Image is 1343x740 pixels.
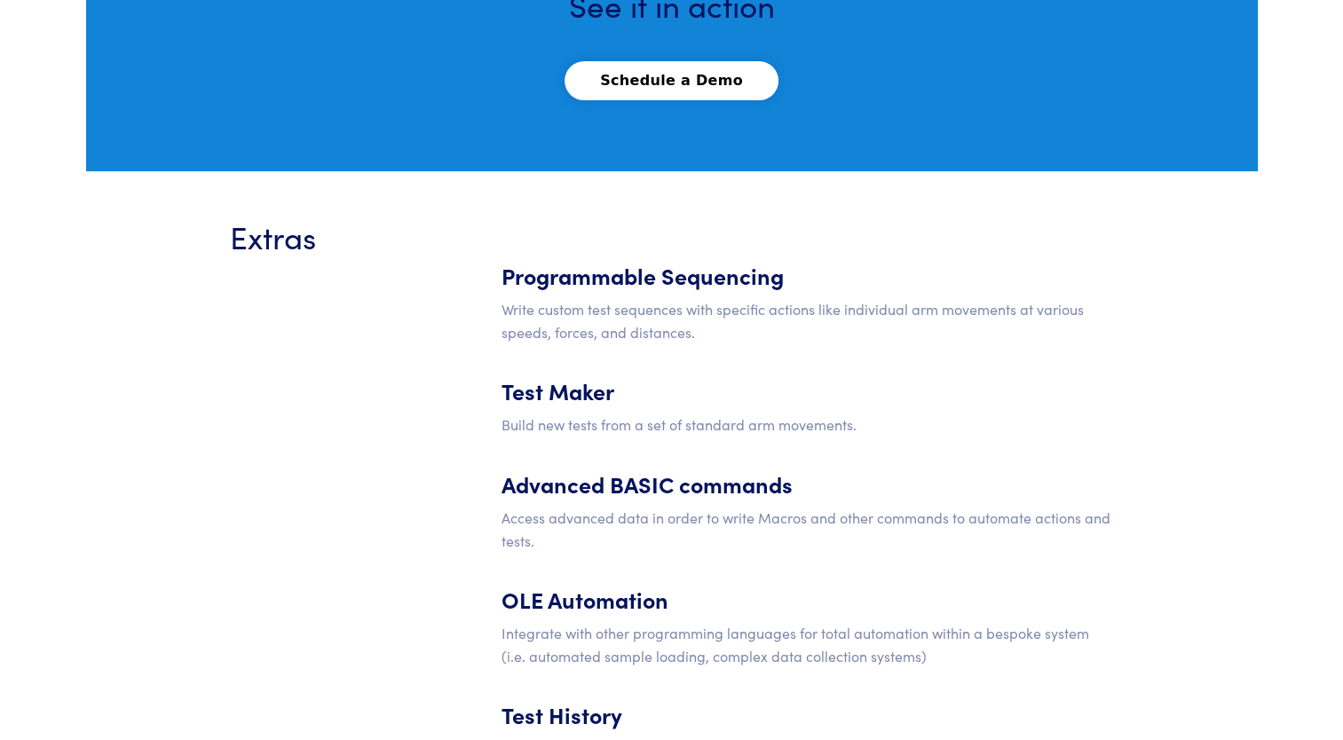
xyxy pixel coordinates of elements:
button: Schedule a Demo [565,61,778,100]
p: Write custom test sequences with specific actions like individual arm movements at various speeds... [502,298,1114,343]
h5: Test History [502,681,1114,730]
h5: OLE Automation [502,566,1114,615]
p: Integrate with other programming languages for total automation within a bespoke system (i.e. aut... [502,622,1114,667]
h5: Test Maker [502,358,1114,406]
p: Build new tests from a set of standard arm movements. [502,413,1114,437]
h5: Programmable Sequencing [502,242,1114,291]
p: Access advanced data in order to write Macros and other commands to automate actions and tests. [502,507,1114,552]
h3: Extras [230,214,480,257]
h5: Advanced BASIC commands [502,451,1114,500]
